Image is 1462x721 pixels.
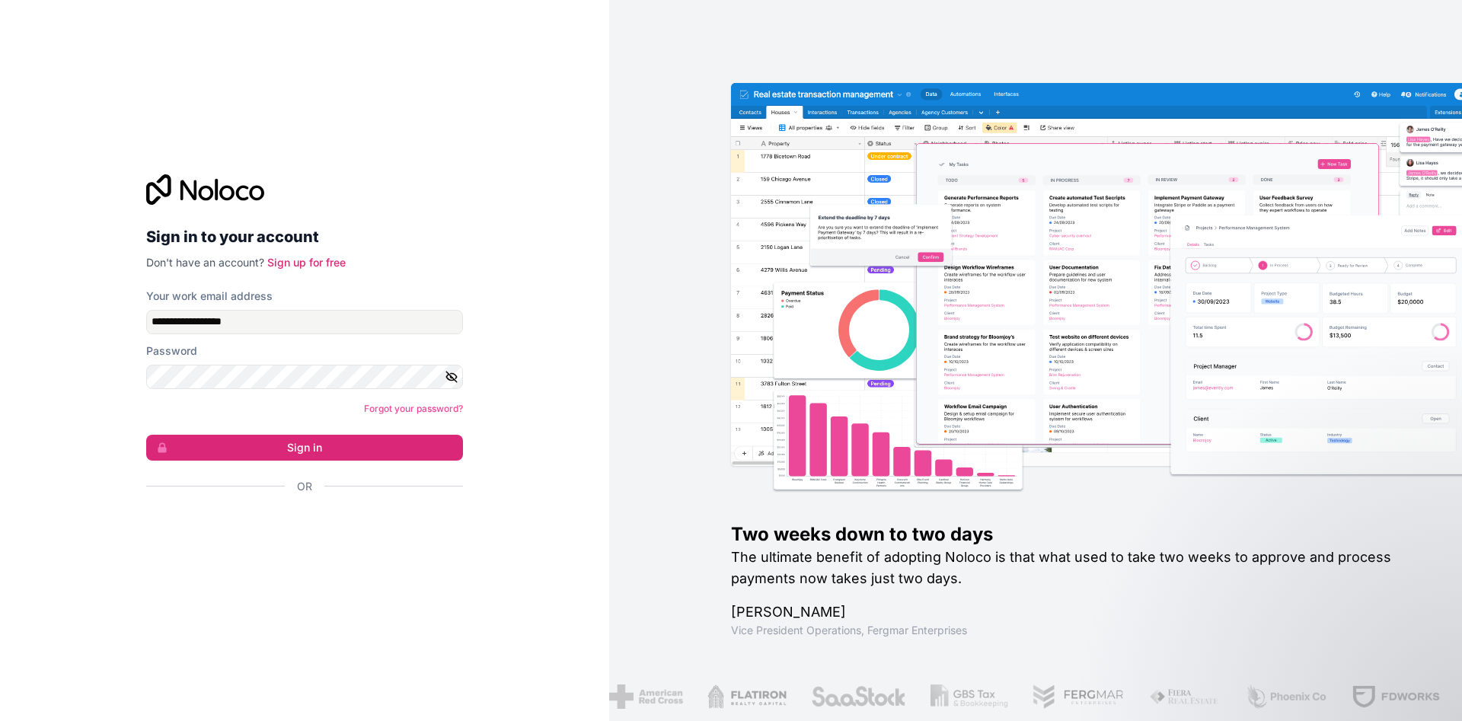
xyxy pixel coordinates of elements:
input: Password [146,365,463,389]
h2: The ultimate benefit of adopting Noloco is that what used to take two weeks to approve and proces... [731,547,1413,589]
img: /assets/american-red-cross-BAupjrZR.png [609,684,683,709]
h1: [PERSON_NAME] [731,601,1413,623]
h2: Sign in to your account [146,223,463,250]
h1: Vice President Operations , Fergmar Enterprises [731,623,1413,638]
iframe: Button na Mag-sign in gamit ang Google [139,511,458,544]
img: /assets/fergmar-CudnrXN5.png [1033,684,1125,709]
span: Don't have an account? [146,256,264,269]
img: /assets/saastock-C6Zbiodz.png [811,684,907,709]
button: Sign in [146,435,463,461]
label: Your work email address [146,289,273,304]
h1: Two weeks down to two days [731,522,1413,547]
label: Password [146,343,197,359]
img: /assets/gbstax-C-GtDUiK.png [931,684,1008,709]
a: Forgot your password? [364,403,463,414]
a: Sign up for free [267,256,346,269]
input: Email address [146,310,463,334]
img: /assets/flatiron-C8eUkumj.png [707,684,787,709]
img: /assets/fiera-fwj2N5v4.png [1149,684,1221,709]
iframe: Intercom notifications message [1157,607,1462,713]
span: Or [297,479,312,494]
